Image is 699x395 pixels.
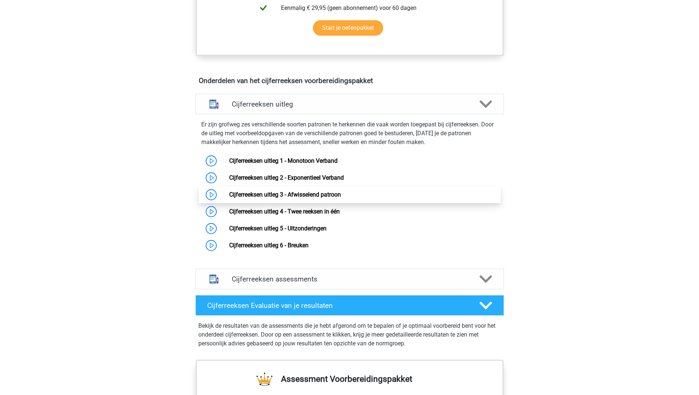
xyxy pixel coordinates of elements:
[199,76,501,85] h4: Onderdelen van het cijferreeksen voorbereidingspakket
[192,269,507,289] a: assessments Cijferreeksen assessments
[198,322,501,348] p: Bekijk de resultaten van de assessments die je hebt afgerond om te bepalen of je optimaal voorber...
[205,270,223,288] img: cijferreeksen assessments
[232,100,468,108] h4: Cijferreeksen uitleg
[229,157,338,164] a: Cijferreeksen uitleg 1 - Monotoon Verband
[192,295,507,316] a: Cijferreeksen Evaluatie van je resultaten
[229,174,344,181] a: Cijferreeksen uitleg 2 - Exponentieel Verband
[205,95,223,114] img: cijferreeksen uitleg
[313,20,383,36] a: Start je oefenpakket
[229,208,340,215] a: Cijferreeksen uitleg 4 - Twee reeksen in één
[232,275,468,283] h4: Cijferreeksen assessments
[229,191,341,198] a: Cijferreeksen uitleg 3 - Afwisselend patroon
[207,301,468,310] h4: Cijferreeksen Evaluatie van je resultaten
[192,94,507,114] a: uitleg Cijferreeksen uitleg
[229,225,327,232] a: Cijferreeksen uitleg 5 - Uitzonderingen
[229,242,309,249] a: Cijferreeksen uitleg 6 - Breuken
[201,120,498,147] p: Er zijn grofweg zes verschillende soorten patronen te herkennen die vaak worden toegepast bij cij...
